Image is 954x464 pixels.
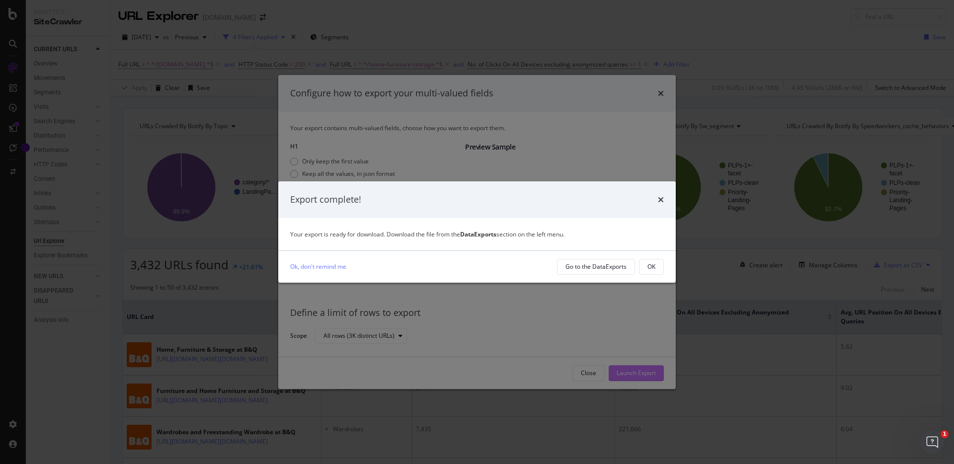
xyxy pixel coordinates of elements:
[460,230,564,238] span: section on the left menu.
[647,262,655,271] div: OK
[290,261,346,272] a: Ok, don't remind me
[565,262,627,271] div: Go to the DataExports
[639,259,664,275] button: OK
[557,259,635,275] button: Go to the DataExports
[460,230,496,238] strong: DataExports
[278,181,676,283] div: modal
[658,193,664,206] div: times
[941,430,949,438] span: 1
[290,230,664,238] div: Your export is ready for download. Download the file from the
[290,193,361,206] div: Export complete!
[920,430,944,454] iframe: Intercom live chat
